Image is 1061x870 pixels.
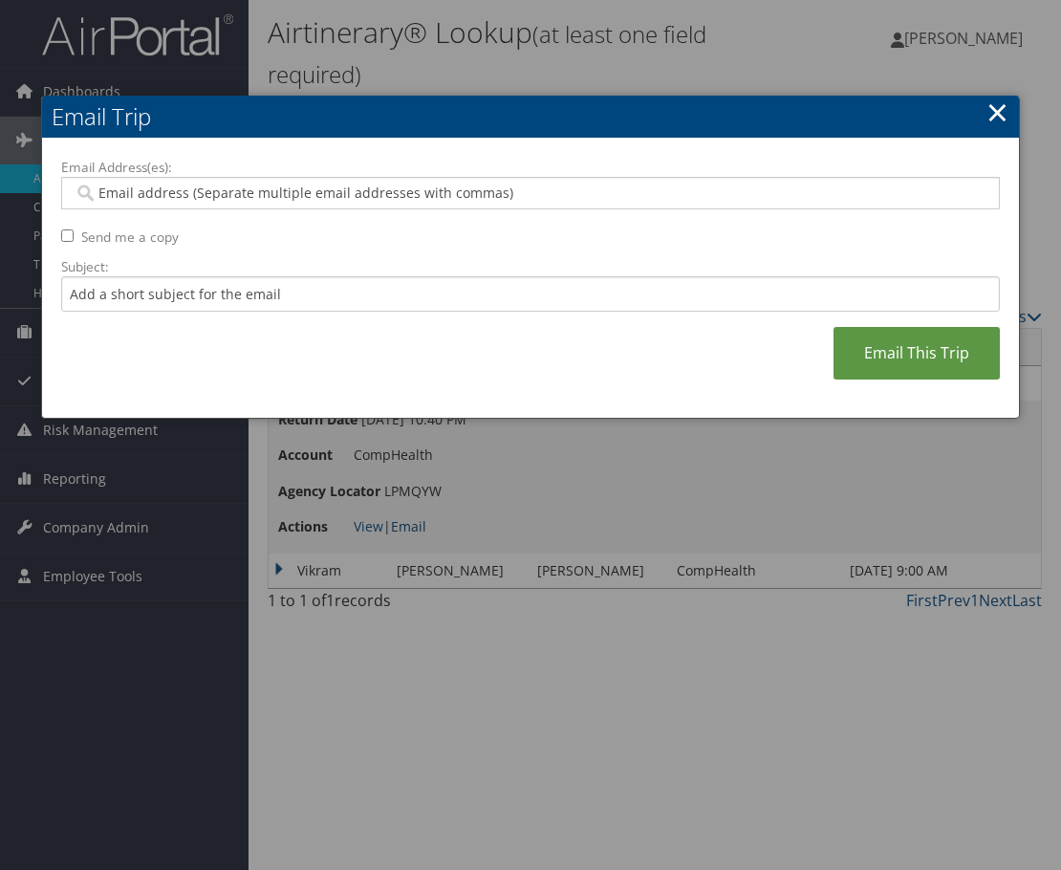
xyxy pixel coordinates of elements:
[81,228,179,247] label: Send me a copy
[834,327,1000,380] a: Email This Trip
[61,276,1000,312] input: Add a short subject for the email
[42,96,1019,138] h2: Email Trip
[61,257,1000,276] label: Subject:
[74,184,986,203] input: Email address (Separate multiple email addresses with commas)
[61,158,1000,177] label: Email Address(es):
[986,93,1008,131] a: ×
